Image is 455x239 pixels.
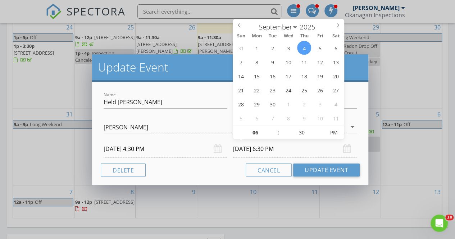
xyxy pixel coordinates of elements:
[104,124,148,130] div: [PERSON_NAME]
[297,97,311,111] span: October 2, 2025
[297,111,311,125] span: October 9, 2025
[281,111,295,125] span: October 8, 2025
[281,97,295,111] span: October 1, 2025
[329,69,343,83] span: September 20, 2025
[324,125,343,139] span: Click to toggle
[313,41,327,55] span: September 5, 2025
[445,215,454,220] span: 10
[234,55,248,69] span: September 7, 2025
[250,97,264,111] span: September 29, 2025
[265,83,279,97] span: September 23, 2025
[297,69,311,83] span: September 18, 2025
[296,33,312,38] span: Thu
[348,123,357,131] i: arrow_drop_down
[293,164,360,176] button: Update Event
[298,22,322,31] input: Year
[431,215,448,232] iframe: Intercom live chat
[234,111,248,125] span: October 5, 2025
[277,125,279,139] span: :
[104,140,227,158] input: Select date
[265,33,281,38] span: Tue
[281,41,295,55] span: September 3, 2025
[297,41,311,55] span: September 4, 2025
[313,97,327,111] span: October 3, 2025
[234,97,248,111] span: September 28, 2025
[281,33,296,38] span: Wed
[265,97,279,111] span: September 30, 2025
[297,83,311,97] span: September 25, 2025
[329,41,343,55] span: September 6, 2025
[329,111,343,125] span: October 11, 2025
[297,55,311,69] span: September 11, 2025
[329,83,343,97] span: September 27, 2025
[329,97,343,111] span: October 4, 2025
[101,164,146,176] button: Delete
[234,69,248,83] span: September 14, 2025
[250,111,264,125] span: October 6, 2025
[329,55,343,69] span: September 13, 2025
[250,55,264,69] span: September 8, 2025
[250,83,264,97] span: September 22, 2025
[249,33,265,38] span: Mon
[265,41,279,55] span: September 2, 2025
[233,140,357,158] input: Select date
[281,69,295,83] span: September 17, 2025
[234,41,248,55] span: August 31, 2025
[313,111,327,125] span: October 10, 2025
[246,164,292,176] button: Cancel
[265,69,279,83] span: September 16, 2025
[328,33,344,38] span: Sat
[250,41,264,55] span: September 1, 2025
[313,69,327,83] span: September 19, 2025
[312,33,328,38] span: Fri
[250,69,264,83] span: September 15, 2025
[234,83,248,97] span: September 21, 2025
[265,111,279,125] span: October 7, 2025
[233,33,249,38] span: Sun
[313,83,327,97] span: September 26, 2025
[313,55,327,69] span: September 12, 2025
[98,60,363,74] h2: Update Event
[265,55,279,69] span: September 9, 2025
[281,83,295,97] span: September 24, 2025
[281,55,295,69] span: September 10, 2025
